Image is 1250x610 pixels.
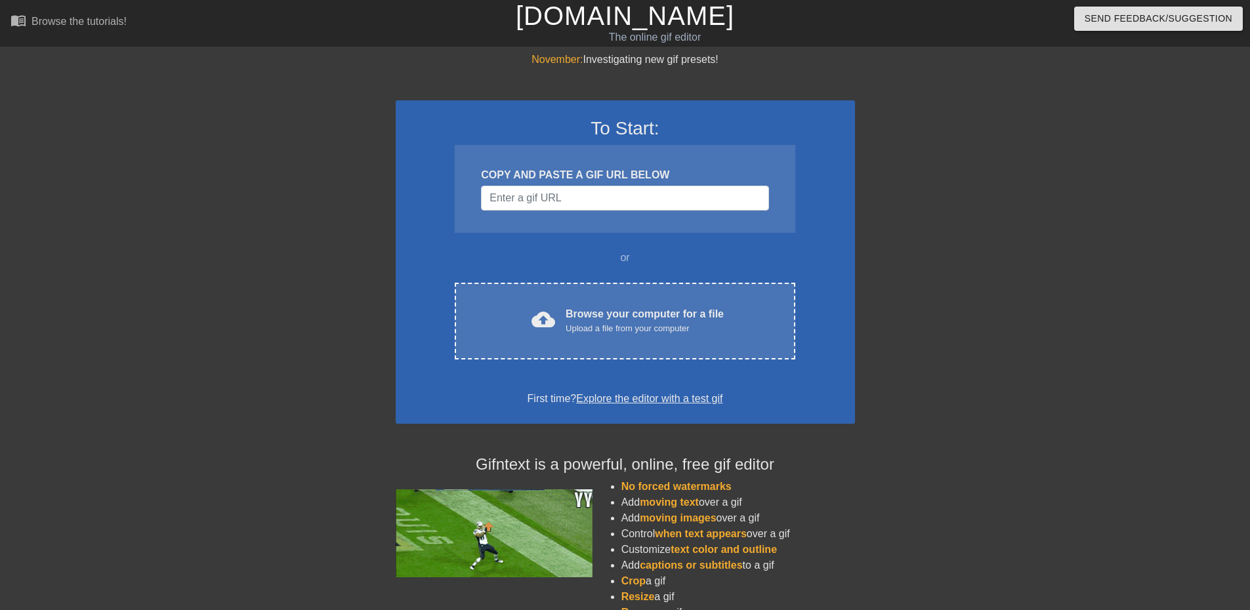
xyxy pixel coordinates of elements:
[640,497,699,508] span: moving text
[531,308,555,331] span: cloud_upload
[566,306,724,335] div: Browse your computer for a file
[430,250,821,266] div: or
[423,30,886,45] div: The online gif editor
[10,12,127,33] a: Browse the tutorials!
[621,589,855,605] li: a gif
[413,117,838,140] h3: To Start:
[621,495,855,510] li: Add over a gif
[10,12,26,28] span: menu_book
[621,510,855,526] li: Add over a gif
[621,526,855,542] li: Control over a gif
[531,54,583,65] span: November:
[621,481,732,492] span: No forced watermarks
[655,528,747,539] span: when text appears
[396,52,855,68] div: Investigating new gif presets!
[31,16,127,27] div: Browse the tutorials!
[621,573,855,589] li: a gif
[621,542,855,558] li: Customize
[516,1,734,30] a: [DOMAIN_NAME]
[481,167,768,183] div: COPY AND PASTE A GIF URL BELOW
[481,186,768,211] input: Username
[640,559,742,571] span: captions or subtitles
[621,591,655,602] span: Resize
[413,391,838,407] div: First time?
[1074,7,1243,31] button: Send Feedback/Suggestion
[621,558,855,573] li: Add to a gif
[396,455,855,474] h4: Gifntext is a powerful, online, free gif editor
[1085,10,1232,27] span: Send Feedback/Suggestion
[640,512,716,523] span: moving images
[621,575,646,586] span: Crop
[576,393,722,404] a: Explore the editor with a test gif
[396,489,593,577] img: football_small.gif
[566,322,724,335] div: Upload a file from your computer
[671,544,777,555] span: text color and outline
